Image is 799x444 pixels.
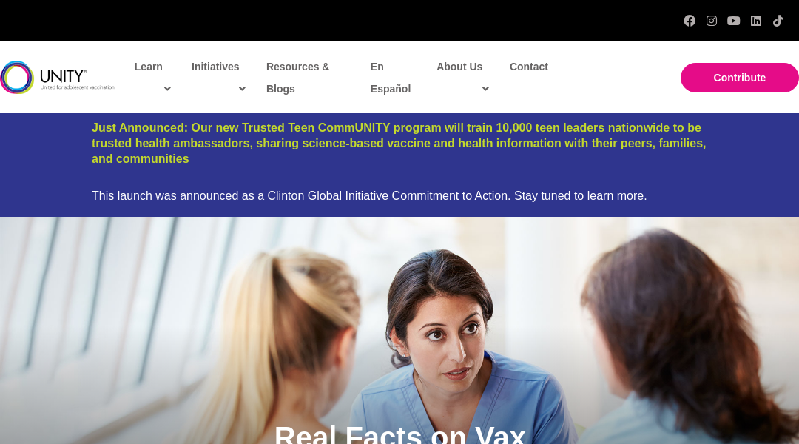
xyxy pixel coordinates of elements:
a: Contribute [681,63,799,92]
a: Just Announced: Our new Trusted Teen CommUNITY program will train 10,000 teen leaders nationwide ... [92,121,706,165]
a: YouTube [728,15,740,27]
a: About Us [429,50,495,106]
span: Learn [135,55,171,100]
div: This launch was announced as a Clinton Global Initiative Commitment to Action. Stay tuned to lear... [92,189,707,203]
span: Resources & Blogs [266,61,330,95]
a: Contact [502,50,554,84]
a: LinkedIn [750,15,762,27]
a: TikTok [772,15,784,27]
span: Contribute [714,72,766,84]
span: About Us [436,55,489,100]
a: Facebook [684,15,695,27]
a: Resources & Blogs [259,50,356,106]
span: En Español [371,61,411,95]
a: Instagram [706,15,718,27]
span: Initiatives [192,55,246,100]
a: En Español [363,50,425,106]
span: Contact [510,61,548,73]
